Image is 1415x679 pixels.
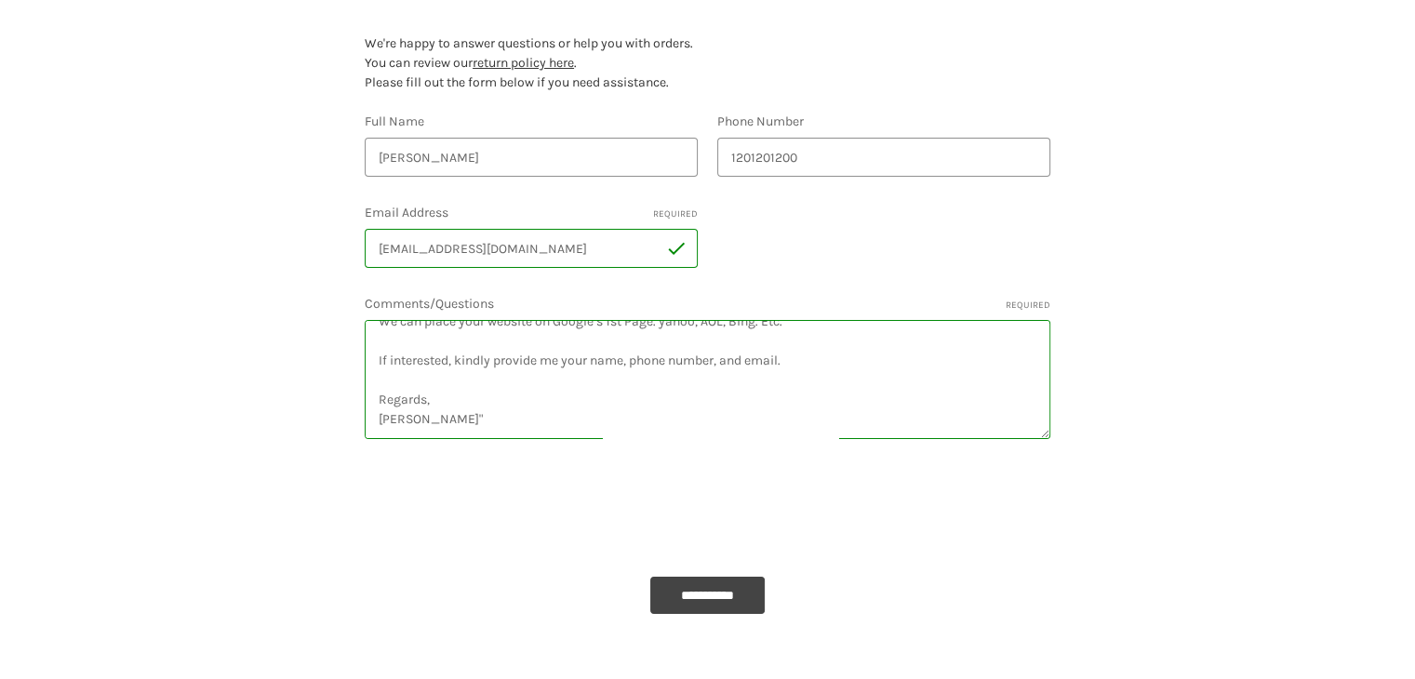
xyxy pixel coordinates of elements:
[653,207,698,221] small: Required
[365,33,1050,92] p: We're happy to answer questions or help you with orders. You can review our . Please fill out the...
[717,112,1050,131] label: Phone Number
[365,465,647,538] iframe: reCAPTCHA
[365,203,698,222] label: Email Address
[365,294,1050,313] label: Comments/Questions
[1006,299,1050,313] small: Required
[365,112,698,131] label: Full Name
[473,55,574,71] a: return policy here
